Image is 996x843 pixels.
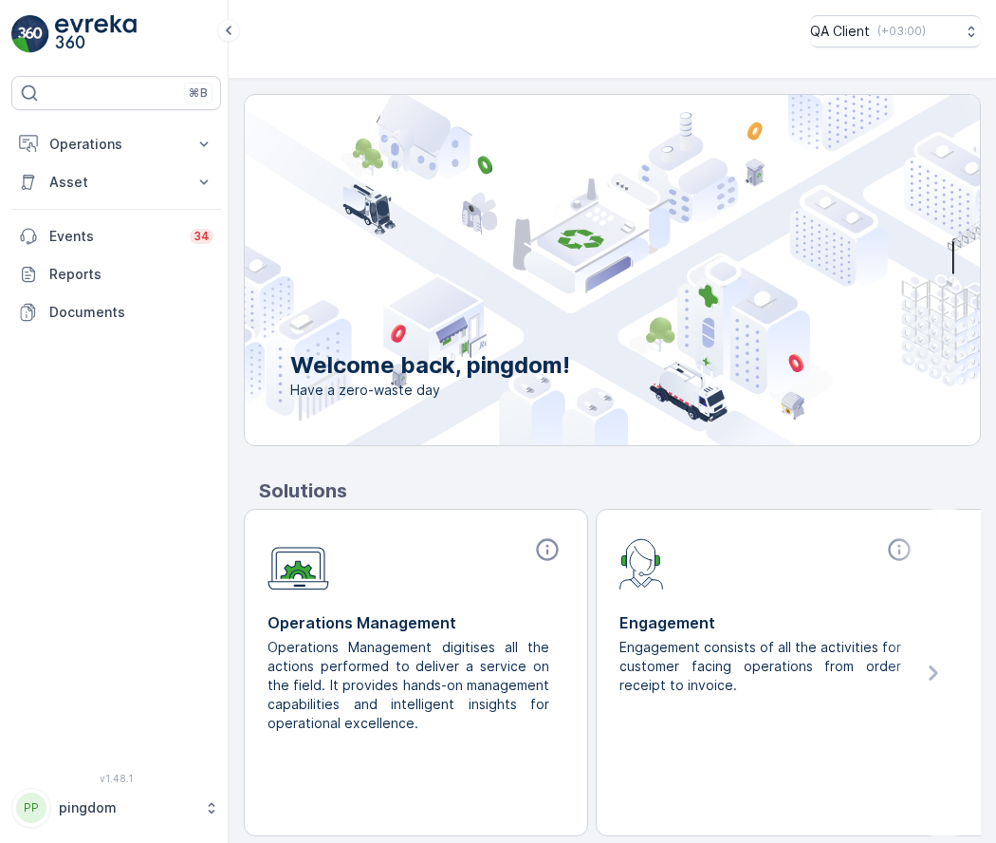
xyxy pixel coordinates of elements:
p: Reports [49,265,213,284]
p: pingdom [59,798,194,817]
a: Events34 [11,217,221,255]
span: Have a zero-waste day [290,381,570,400]
p: QA Client [810,22,870,41]
p: Solutions [259,477,981,505]
p: Documents [49,303,213,322]
p: Welcome back, pingdom! [290,350,570,381]
button: Operations [11,125,221,163]
p: ( +03:00 ) [877,24,926,39]
button: Asset [11,163,221,201]
img: logo [11,15,49,53]
p: 34 [194,229,210,244]
button: QA Client(+03:00) [810,15,981,47]
img: module-icon [619,536,664,590]
p: Operations Management digitises all the actions performed to deliver a service on the field. It p... [267,638,549,733]
p: Events [49,227,178,246]
p: Asset [49,173,183,192]
p: Engagement [619,611,916,634]
button: PPpingdom [11,788,221,828]
img: logo_light-DOdMpM7g.png [55,15,137,53]
a: Documents [11,293,221,331]
p: ⌘B [189,85,208,101]
p: Operations Management [267,611,564,634]
p: Operations [49,135,183,154]
img: module-icon [267,536,329,590]
a: Reports [11,255,221,293]
span: v 1.48.1 [11,773,221,784]
img: city illustration [159,95,980,445]
p: Engagement consists of all the activities for customer facing operations from order receipt to in... [619,638,901,695]
div: PP [16,793,46,823]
